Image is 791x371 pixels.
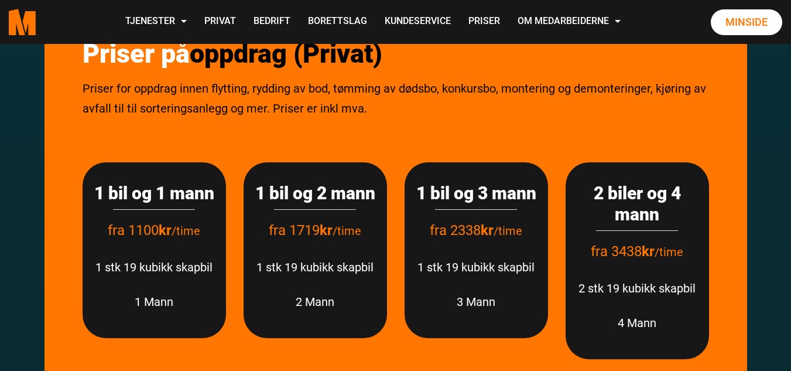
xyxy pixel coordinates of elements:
[376,1,460,43] a: Kundeservice
[196,1,245,43] a: Privat
[255,183,375,204] h3: 1 bil og 2 mann
[94,292,214,312] p: 1 Mann
[299,1,376,43] a: Borettslag
[416,292,536,312] p: 3 Mann
[460,1,509,43] a: Priser
[245,1,299,43] a: Bedrift
[117,1,196,43] a: Tjenester
[108,222,172,239] span: fra 1100
[159,222,172,239] strong: kr
[83,81,706,115] span: Priser for oppdrag innen flytting, rydding av bod, tømming av dødsbo, konkursbo, montering og dem...
[430,222,494,239] span: fra 2338
[494,224,522,238] span: /time
[577,183,697,225] h3: 2 biler og 4 mann
[577,313,697,333] p: 4 Mann
[83,38,709,70] h2: Priser på
[416,183,536,204] h3: 1 bil og 3 mann
[94,257,214,277] p: 1 stk 19 kubikk skapbil
[416,257,536,277] p: 1 stk 19 kubikk skapbil
[577,278,697,298] p: 2 stk 19 kubikk skapbil
[509,1,629,43] a: Om Medarbeiderne
[94,183,214,204] h3: 1 bil og 1 mann
[320,222,333,239] strong: kr
[333,224,361,238] span: /time
[642,243,655,260] strong: kr
[269,222,333,239] span: fra 1719
[655,245,683,259] span: /time
[711,9,782,35] a: Minside
[172,224,200,238] span: /time
[255,292,375,312] p: 2 Mann
[190,38,382,69] span: oppdrag (Privat)
[591,243,655,260] span: fra 3438
[255,257,375,277] p: 1 stk 19 kubikk skapbil
[481,222,494,239] strong: kr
